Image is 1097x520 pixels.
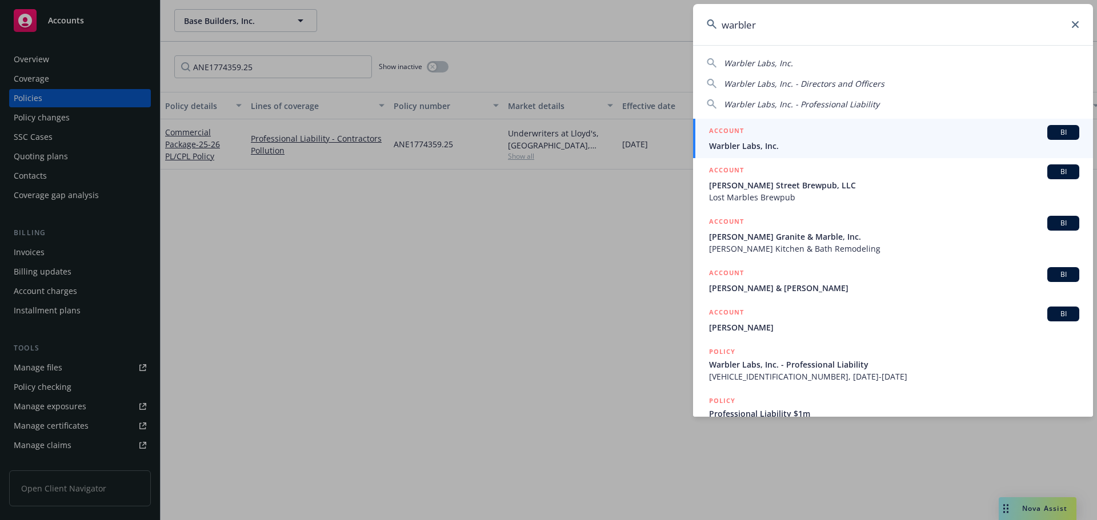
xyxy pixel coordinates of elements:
[709,370,1079,382] span: [VEHICLE_IDENTIFICATION_NUMBER], [DATE]-[DATE]
[1052,167,1075,177] span: BI
[693,340,1093,389] a: POLICYWarbler Labs, Inc. - Professional Liability[VEHICLE_IDENTIFICATION_NUMBER], [DATE]-[DATE]
[693,209,1093,261] a: ACCOUNTBI[PERSON_NAME] Granite & Marble, Inc.[PERSON_NAME] Kitchen & Bath Remodeling
[709,125,744,139] h5: ACCOUNT
[693,389,1093,438] a: POLICYProfessional Liability $1m
[709,243,1079,255] span: [PERSON_NAME] Kitchen & Bath Remodeling
[1052,309,1075,319] span: BI
[724,99,879,110] span: Warbler Labs, Inc. - Professional Liability
[693,300,1093,340] a: ACCOUNTBI[PERSON_NAME]
[1052,218,1075,228] span: BI
[709,191,1079,203] span: Lost Marbles Brewpub
[724,78,884,89] span: Warbler Labs, Inc. - Directors and Officers
[1052,269,1075,280] span: BI
[709,140,1079,152] span: Warbler Labs, Inc.
[709,358,1079,370] span: Warbler Labs, Inc. - Professional Liability
[709,216,744,229] h5: ACCOUNT
[709,395,735,406] h5: POLICY
[693,4,1093,45] input: Search...
[693,261,1093,300] a: ACCOUNTBI[PERSON_NAME] & [PERSON_NAME]
[709,267,744,281] h5: ACCOUNT
[693,119,1093,158] a: ACCOUNTBIWarbler Labs, Inc.
[709,164,744,178] h5: ACCOUNT
[709,231,1079,243] span: [PERSON_NAME] Granite & Marble, Inc.
[709,408,1079,420] span: Professional Liability $1m
[1052,127,1075,138] span: BI
[709,179,1079,191] span: [PERSON_NAME] Street Brewpub, LLC
[709,307,744,320] h5: ACCOUNT
[693,158,1093,209] a: ACCOUNTBI[PERSON_NAME] Street Brewpub, LLCLost Marbles Brewpub
[709,321,1079,333] span: [PERSON_NAME]
[709,346,735,357] h5: POLICY
[709,282,1079,294] span: [PERSON_NAME] & [PERSON_NAME]
[724,58,793,68] span: Warbler Labs, Inc.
